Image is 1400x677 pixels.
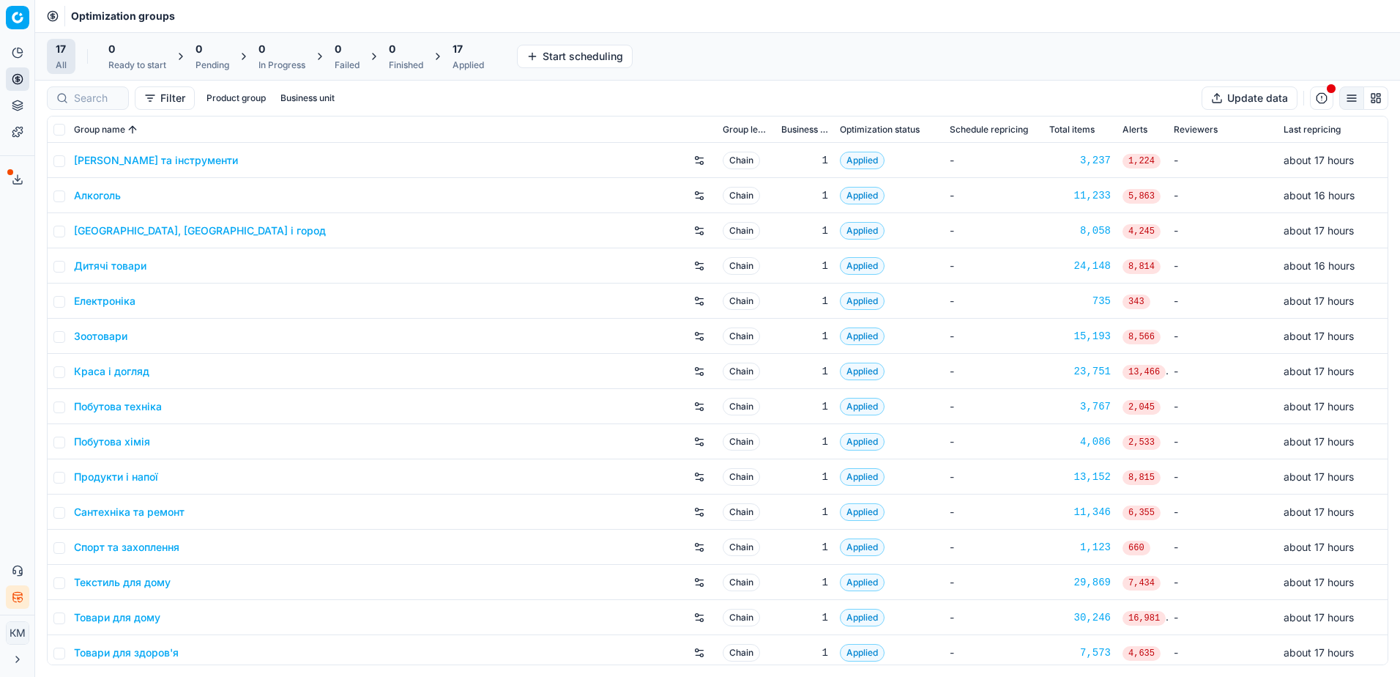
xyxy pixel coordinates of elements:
a: 4,086 [1049,434,1111,449]
span: 0 [335,42,341,56]
span: 7,434 [1122,576,1161,591]
a: Товари для дому [74,610,160,625]
span: about 17 hours [1284,646,1354,659]
div: Ready to start [108,59,166,71]
a: Побутова техніка [74,399,162,414]
span: 8,814 [1122,259,1161,274]
a: 24,148 [1049,259,1111,273]
span: Applied [840,398,885,415]
a: 30,246 [1049,610,1111,625]
span: about 16 hours [1284,189,1355,201]
td: - [944,248,1043,284]
a: 11,346 [1049,505,1111,519]
a: Електроніка [74,294,135,308]
div: 1 [781,575,828,590]
span: 6,355 [1122,506,1161,520]
span: 5,863 [1122,189,1161,204]
div: Pending [196,59,229,71]
span: 0 [196,42,202,56]
td: - [944,600,1043,635]
span: 13,466 [1122,365,1166,380]
div: 1 [781,153,828,168]
a: 1,123 [1049,540,1111,555]
span: Last repricing [1284,124,1341,136]
span: Chain [723,187,760,204]
td: - [944,284,1043,319]
span: Chain [723,257,760,275]
td: - [1168,354,1278,389]
td: - [1168,248,1278,284]
td: - [1168,495,1278,530]
div: 29,869 [1049,575,1111,590]
a: 23,751 [1049,364,1111,379]
div: All [56,59,67,71]
span: 4,245 [1122,224,1161,239]
div: 1 [781,470,828,484]
span: Chain [723,644,760,662]
div: 1 [781,223,828,238]
div: 1 [781,399,828,414]
td: - [944,495,1043,530]
button: Start scheduling [517,45,633,68]
td: - [944,178,1043,213]
span: 343 [1122,295,1150,309]
a: Спорт та захоплення [74,540,179,555]
td: - [1168,565,1278,600]
span: Reviewers [1174,124,1218,136]
span: Chain [723,222,760,240]
div: 1 [781,329,828,344]
span: 0 [389,42,395,56]
a: 13,152 [1049,470,1111,484]
td: - [1168,178,1278,213]
a: Сантехніка та ремонт [74,505,185,519]
span: КM [7,622,29,644]
span: Optimization groups [71,9,175,23]
button: Filter [135,86,195,110]
span: 2,533 [1122,435,1161,450]
div: In Progress [258,59,305,71]
div: Finished [389,59,423,71]
div: 1 [781,259,828,273]
span: Applied [840,433,885,451]
div: Failed [335,59,360,71]
span: Chain [723,398,760,415]
div: 1 [781,188,828,203]
td: - [1168,459,1278,495]
span: Optimization status [840,124,920,136]
span: Chain [723,574,760,591]
span: about 17 hours [1284,295,1354,307]
span: 16,981 [1122,611,1166,626]
span: Group name [74,124,125,136]
input: Search [74,91,119,106]
span: about 17 hours [1284,576,1354,588]
span: 17 [453,42,463,56]
td: - [944,354,1043,389]
nav: breadcrumb [71,9,175,23]
div: Applied [453,59,484,71]
td: - [944,213,1043,248]
td: - [944,424,1043,459]
a: Зоотовари [74,329,127,344]
a: [GEOGRAPHIC_DATA], [GEOGRAPHIC_DATA] і город [74,223,326,238]
span: Chain [723,328,760,345]
span: 17 [56,42,66,56]
span: 2,045 [1122,400,1161,415]
span: 4,635 [1122,646,1161,661]
a: 11,233 [1049,188,1111,203]
span: Chain [723,503,760,521]
a: Текстиль для дому [74,575,171,590]
a: Краса і догляд [74,364,149,379]
a: 15,193 [1049,329,1111,344]
span: Chain [723,363,760,380]
span: 1,224 [1122,154,1161,169]
a: 3,237 [1049,153,1111,168]
span: about 17 hours [1284,541,1354,553]
span: about 17 hours [1284,365,1354,377]
span: Schedule repricing [950,124,1028,136]
div: 1 [781,505,828,519]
